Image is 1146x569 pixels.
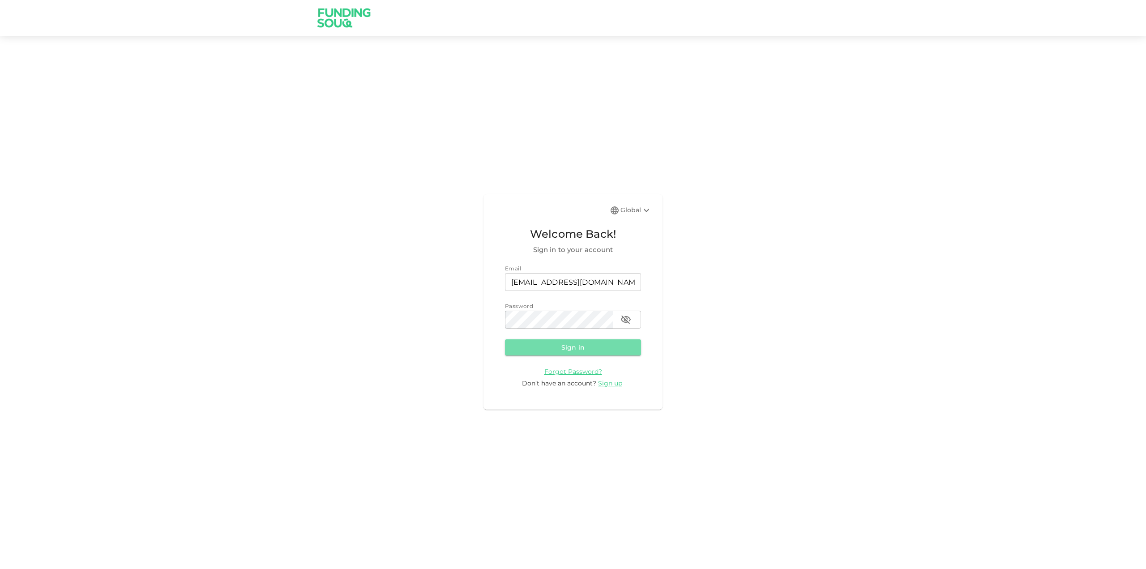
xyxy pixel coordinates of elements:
[544,367,602,376] a: Forgot Password?
[505,265,521,272] span: Email
[505,339,641,355] button: Sign in
[505,273,641,291] input: email
[544,368,602,376] span: Forgot Password?
[598,379,622,387] span: Sign up
[505,226,641,243] span: Welcome Back!
[505,244,641,255] span: Sign in to your account
[620,205,652,216] div: Global
[522,379,596,387] span: Don’t have an account?
[505,311,613,329] input: password
[505,303,533,309] span: Password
